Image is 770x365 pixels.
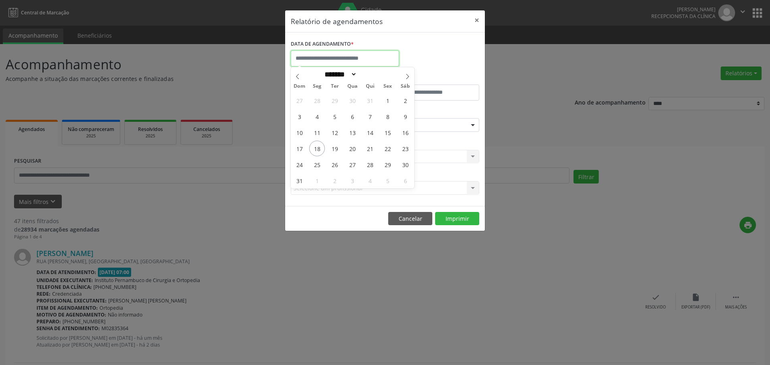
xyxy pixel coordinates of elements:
[327,109,342,124] span: Agosto 5, 2025
[397,157,413,172] span: Agosto 30, 2025
[292,109,307,124] span: Agosto 3, 2025
[397,141,413,156] span: Agosto 23, 2025
[397,125,413,140] span: Agosto 16, 2025
[344,173,360,188] span: Setembro 3, 2025
[380,125,395,140] span: Agosto 15, 2025
[380,93,395,108] span: Agosto 1, 2025
[344,157,360,172] span: Agosto 27, 2025
[469,10,485,30] button: Close
[291,84,308,89] span: Dom
[380,141,395,156] span: Agosto 22, 2025
[326,84,344,89] span: Ter
[309,93,325,108] span: Julho 28, 2025
[362,125,378,140] span: Agosto 14, 2025
[327,141,342,156] span: Agosto 19, 2025
[327,125,342,140] span: Agosto 12, 2025
[379,84,397,89] span: Sex
[292,125,307,140] span: Agosto 10, 2025
[327,157,342,172] span: Agosto 26, 2025
[292,141,307,156] span: Agosto 17, 2025
[327,173,342,188] span: Setembro 2, 2025
[380,157,395,172] span: Agosto 29, 2025
[362,109,378,124] span: Agosto 7, 2025
[309,141,325,156] span: Agosto 18, 2025
[309,125,325,140] span: Agosto 11, 2025
[322,70,357,79] select: Month
[361,84,379,89] span: Qui
[362,141,378,156] span: Agosto 21, 2025
[397,84,414,89] span: Sáb
[362,173,378,188] span: Setembro 4, 2025
[291,38,354,50] label: DATA DE AGENDAMENTO
[292,157,307,172] span: Agosto 24, 2025
[308,84,326,89] span: Seg
[309,109,325,124] span: Agosto 4, 2025
[327,93,342,108] span: Julho 29, 2025
[397,109,413,124] span: Agosto 9, 2025
[397,93,413,108] span: Agosto 2, 2025
[435,212,479,226] button: Imprimir
[380,109,395,124] span: Agosto 8, 2025
[388,212,432,226] button: Cancelar
[387,72,479,85] label: ATÉ
[397,173,413,188] span: Setembro 6, 2025
[344,141,360,156] span: Agosto 20, 2025
[344,84,361,89] span: Qua
[292,173,307,188] span: Agosto 31, 2025
[344,109,360,124] span: Agosto 6, 2025
[357,70,383,79] input: Year
[362,157,378,172] span: Agosto 28, 2025
[380,173,395,188] span: Setembro 5, 2025
[292,93,307,108] span: Julho 27, 2025
[344,93,360,108] span: Julho 30, 2025
[309,173,325,188] span: Setembro 1, 2025
[344,125,360,140] span: Agosto 13, 2025
[309,157,325,172] span: Agosto 25, 2025
[362,93,378,108] span: Julho 31, 2025
[291,16,383,26] h5: Relatório de agendamentos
